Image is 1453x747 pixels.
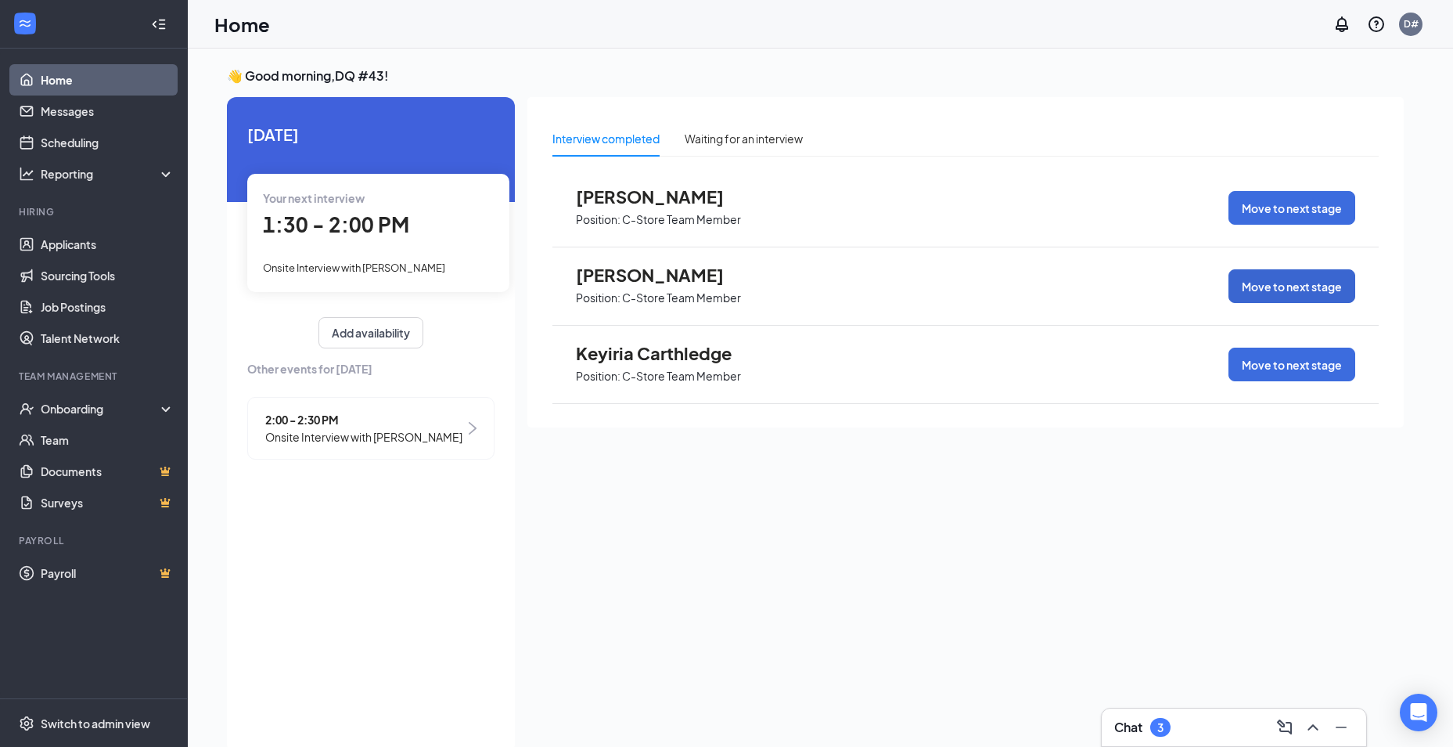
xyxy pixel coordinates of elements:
[41,323,174,354] a: Talent Network
[247,122,495,146] span: [DATE]
[41,96,174,127] a: Messages
[1333,15,1351,34] svg: Notifications
[41,260,174,291] a: Sourcing Tools
[41,229,174,260] a: Applicants
[247,360,495,377] span: Other events for [DATE]
[622,212,741,227] p: C-Store Team Member
[19,370,171,383] div: Team Management
[41,64,174,96] a: Home
[41,127,174,158] a: Scheduling
[41,166,175,182] div: Reporting
[19,205,171,218] div: Hiring
[1404,17,1419,31] div: D#
[1157,721,1163,734] div: 3
[41,291,174,323] a: Job Postings
[1228,348,1355,381] button: Move to next stage
[1300,715,1325,740] button: ChevronUp
[265,428,462,446] span: Onsite Interview with [PERSON_NAME]
[41,424,174,456] a: Team
[622,369,741,384] p: C-Store Team Member
[576,369,620,384] p: Position:
[1114,719,1142,736] h3: Chat
[263,211,409,237] span: 1:30 - 2:00 PM
[576,186,748,207] span: [PERSON_NAME]
[19,401,34,417] svg: UserCheck
[214,11,270,38] h1: Home
[1332,718,1350,737] svg: Minimize
[19,166,34,182] svg: Analysis
[41,487,174,518] a: SurveysCrown
[41,716,150,731] div: Switch to admin view
[318,317,423,348] button: Add availability
[227,67,1404,85] h3: 👋 Good morning, DQ #43 !
[265,411,462,428] span: 2:00 - 2:30 PM
[41,456,174,487] a: DocumentsCrown
[19,716,34,731] svg: Settings
[1272,715,1297,740] button: ComposeMessage
[1228,191,1355,225] button: Move to next stage
[1275,718,1294,737] svg: ComposeMessage
[1304,718,1322,737] svg: ChevronUp
[1400,694,1437,731] div: Open Intercom Messenger
[1367,15,1386,34] svg: QuestionInfo
[622,290,741,305] p: C-Store Team Member
[263,191,365,205] span: Your next interview
[576,212,620,227] p: Position:
[552,130,660,147] div: Interview completed
[41,558,174,589] a: PayrollCrown
[17,16,33,31] svg: WorkstreamLogo
[576,290,620,305] p: Position:
[41,401,161,417] div: Onboarding
[576,265,748,285] span: [PERSON_NAME]
[576,343,748,363] span: Keyiria Carthledge
[151,16,167,32] svg: Collapse
[263,262,445,274] span: Onsite Interview with [PERSON_NAME]
[1228,269,1355,303] button: Move to next stage
[685,130,803,147] div: Waiting for an interview
[19,534,171,547] div: Payroll
[1329,715,1354,740] button: Minimize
